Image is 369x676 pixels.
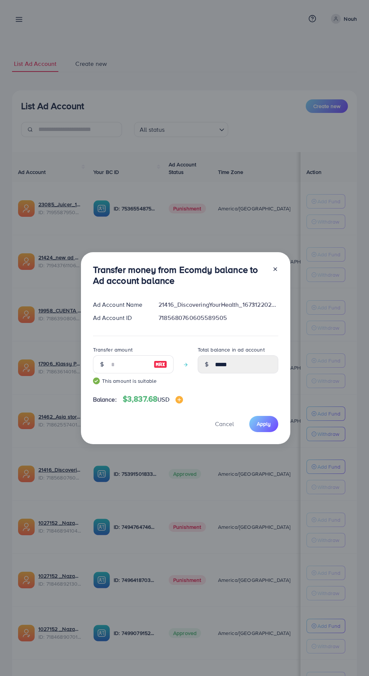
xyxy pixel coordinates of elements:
h3: Transfer money from Ecomdy balance to Ad account balance [93,264,266,286]
span: Apply [257,420,271,428]
button: Apply [249,416,278,432]
div: Ad Account ID [87,314,153,322]
div: Ad Account Name [87,300,153,309]
div: 7185680760605589505 [152,314,284,322]
span: Cancel [215,420,234,428]
label: Transfer amount [93,346,133,353]
span: USD [157,395,169,403]
div: 21416_DiscoveringYourHealth_1673122022707 [152,300,284,309]
img: image [175,396,183,403]
h4: $3,837.68 [123,394,183,404]
span: Balance: [93,395,117,404]
img: image [154,360,167,369]
button: Cancel [206,416,243,432]
small: This amount is suitable [93,377,174,385]
label: Total balance in ad account [198,346,265,353]
img: guide [93,378,100,384]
